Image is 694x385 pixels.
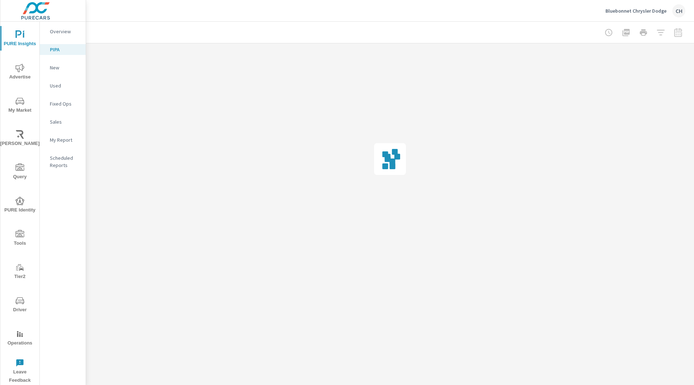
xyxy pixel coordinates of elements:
[40,26,86,37] div: Overview
[50,136,80,144] p: My Report
[40,134,86,145] div: My Report
[40,153,86,171] div: Scheduled Reports
[3,296,37,314] span: Driver
[50,28,80,35] p: Overview
[3,197,37,214] span: PURE Identity
[3,330,37,347] span: Operations
[40,98,86,109] div: Fixed Ops
[40,62,86,73] div: New
[3,263,37,281] span: Tier2
[50,82,80,89] p: Used
[3,130,37,148] span: [PERSON_NAME]
[50,118,80,125] p: Sales
[605,8,667,14] p: Bluebonnet Chrysler Dodge
[3,30,37,48] span: PURE Insights
[3,230,37,248] span: Tools
[672,4,685,17] div: CH
[50,100,80,107] p: Fixed Ops
[50,154,80,169] p: Scheduled Reports
[3,64,37,81] span: Advertise
[50,46,80,53] p: PIPA
[3,97,37,115] span: My Market
[50,64,80,71] p: New
[3,163,37,181] span: Query
[40,44,86,55] div: PIPA
[40,116,86,127] div: Sales
[3,359,37,385] span: Leave Feedback
[40,80,86,91] div: Used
